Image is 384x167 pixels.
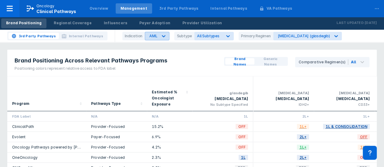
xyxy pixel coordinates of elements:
[178,18,227,28] a: Provider Utilization
[319,114,370,119] div: 1L+
[91,124,142,129] div: Provider-Focused
[91,155,142,160] div: Provider-Focused
[267,6,292,11] div: VA Pathways
[323,123,370,130] span: 1L & Consolidation
[278,34,330,38] div: [MEDICAL_DATA] (glasdegib)
[297,154,309,161] span: 2L+
[357,154,370,161] span: OFF
[257,56,284,67] span: Generic Names
[239,154,248,161] span: 1L
[121,6,147,11] div: Management
[258,114,309,119] div: 2L+
[210,6,247,11] div: Internal Pathways
[12,124,34,129] a: ClinicalPath
[236,133,248,140] span: OFF
[104,20,127,26] div: Influencers
[91,101,121,107] div: Pathways Type
[122,32,145,40] div: Indication
[197,102,248,107] div: No Subtype Specified
[357,133,370,140] span: OFF
[174,32,194,40] div: Subtype
[91,145,142,150] div: Provider-Focused
[155,3,203,14] a: 3rd Party Pathways
[152,124,188,129] div: 15.2%
[99,18,132,28] a: Influencers
[236,123,248,130] span: OFF
[12,114,81,119] div: FDA Label
[225,58,254,65] button: Brand Names
[91,134,142,139] div: Payer-Focused
[197,90,248,96] div: glasdegib
[139,20,170,26] div: Payer Adoption
[182,20,222,26] div: Provider Utilization
[134,18,175,28] a: Payer Adoption
[228,56,252,67] span: Brand Names
[12,101,29,107] div: Program
[12,145,104,149] a: Oncology Pathways powered by [PERSON_NAME]
[147,76,192,111] div: Sort
[15,66,167,71] div: Positioning colors represent relative access to FDA label
[91,114,142,119] div: N/A
[116,3,152,14] a: Management
[152,134,188,139] div: 6.9%
[1,18,46,28] a: Brand Positioning
[258,96,309,102] div: [MEDICAL_DATA]
[8,33,59,39] button: 3rd Party Pathways
[258,102,309,107] div: IDH2+
[365,20,377,26] p: [DATE]
[197,34,219,38] span: All Subtypes
[159,6,199,11] div: 3rd Party Pathways
[7,76,86,111] div: Sort
[239,32,273,40] div: Primary Regimen
[152,114,188,119] div: N/A
[19,33,56,39] span: 3rd Party Pathways
[15,57,167,64] span: Brand Positioning Across Relevant Pathways Programs
[351,59,356,65] div: All
[297,123,309,130] span: 1L+
[197,114,248,119] div: 1L
[371,1,383,14] div: ...
[152,155,188,160] div: 2.3%
[12,155,38,160] a: OneOncology
[319,102,370,107] div: CD33+
[6,20,42,26] div: Brand Positioning
[49,18,96,28] a: Regional Coverage
[36,3,55,9] p: Oncology
[59,33,106,39] button: Internal Pathways
[54,20,91,26] div: Regional Coverage
[69,33,103,39] span: Internal Pathways
[297,133,309,140] span: 2L+
[197,96,248,102] div: [MEDICAL_DATA]
[152,145,188,150] div: 4.2%
[319,90,370,96] div: [MEDICAL_DATA]
[149,34,157,38] div: AML
[358,144,370,151] span: 1L+
[12,135,25,139] a: Evolent
[319,96,370,102] div: [MEDICAL_DATA]
[337,20,365,26] p: Last Updated:
[90,6,108,11] div: Overview
[297,144,309,151] span: 1L+
[236,144,248,151] span: OFF
[86,76,147,111] div: Sort
[206,3,252,14] a: Internal Pathways
[152,89,184,107] div: Estimated % Oncologist Exposure
[254,58,287,65] button: Generic Names
[85,3,113,14] a: Overview
[299,59,348,65] div: Comparative Regimen(s)
[258,90,309,96] div: [MEDICAL_DATA]
[363,146,377,160] div: Contact Support
[36,9,76,14] span: Clinical Pathways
